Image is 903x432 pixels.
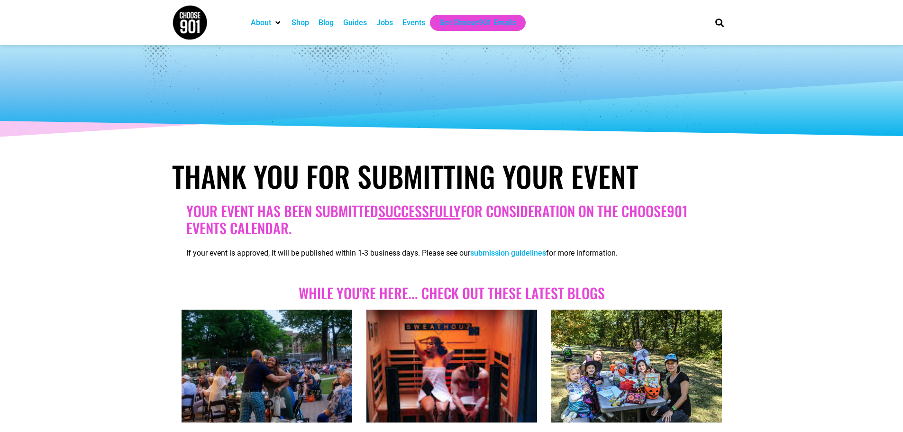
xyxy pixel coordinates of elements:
[376,17,393,28] a: Jobs
[711,15,727,30] div: Search
[292,17,309,28] a: Shop
[246,15,699,31] nav: Main nav
[186,248,618,257] span: If your event is approved, it will be published within 1-3 business days. Please see our for more...
[246,15,287,31] div: About
[251,17,271,28] a: About
[439,17,516,28] a: Get Choose901 Emails
[172,159,731,193] h1: Thank You for Submitting Your Event
[186,202,717,237] h2: Your Event has been submitted for consideration on the Choose901 events calendar.
[343,17,367,28] a: Guides
[378,200,461,221] u: successfully
[470,248,546,257] a: submission guidelines
[186,285,717,302] h2: While you're here... Check out these Latest blogs
[319,17,334,28] a: Blog
[402,17,425,28] a: Events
